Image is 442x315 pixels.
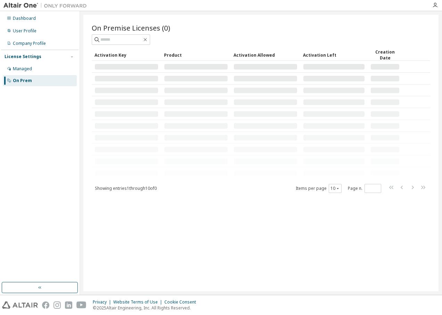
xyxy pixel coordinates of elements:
[93,305,200,311] p: © 2025 Altair Engineering, Inc. All Rights Reserved.
[370,49,400,61] div: Creation Date
[13,41,46,46] div: Company Profile
[54,301,61,309] img: instagram.svg
[92,23,170,33] span: On Premise Licenses (0)
[65,301,72,309] img: linkedin.svg
[330,186,340,191] button: 10
[2,301,38,309] img: altair_logo.svg
[95,49,158,60] div: Activation Key
[348,184,381,193] span: Page n.
[5,54,41,59] div: License Settings
[113,299,164,305] div: Website Terms of Use
[13,16,36,21] div: Dashboard
[164,299,200,305] div: Cookie Consent
[303,49,365,60] div: Activation Left
[76,301,87,309] img: youtube.svg
[42,301,49,309] img: facebook.svg
[3,2,90,9] img: Altair One
[13,28,36,34] div: User Profile
[93,299,113,305] div: Privacy
[234,49,297,60] div: Activation Allowed
[296,184,342,193] span: Items per page
[95,185,157,191] span: Showing entries 1 through 10 of 0
[164,49,228,60] div: Product
[13,78,32,83] div: On Prem
[13,66,32,72] div: Managed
